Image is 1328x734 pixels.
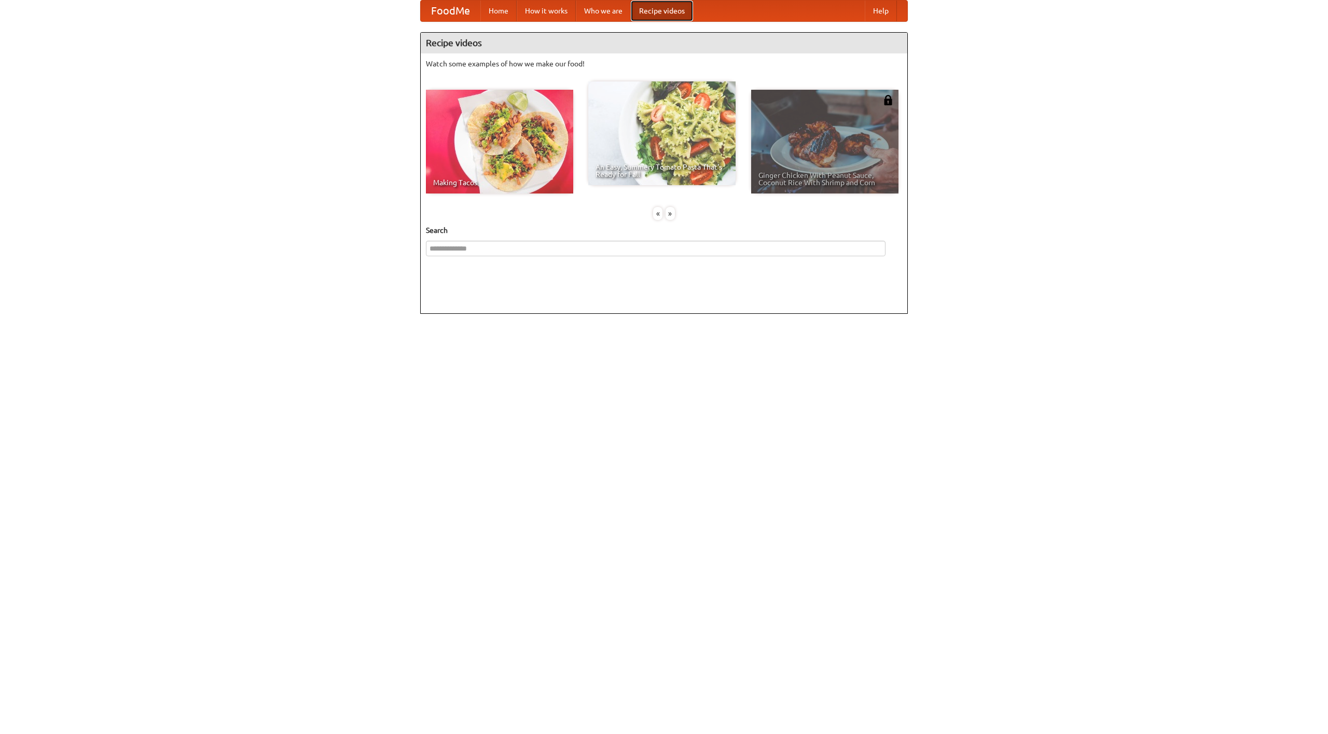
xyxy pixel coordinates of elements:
h5: Search [426,225,902,236]
a: Help [865,1,897,21]
a: An Easy, Summery Tomato Pasta That's Ready for Fall [588,81,736,185]
a: Home [480,1,517,21]
div: » [666,207,675,220]
span: Making Tacos [433,179,566,186]
a: Who we are [576,1,631,21]
h4: Recipe videos [421,33,907,53]
p: Watch some examples of how we make our food! [426,59,902,69]
a: How it works [517,1,576,21]
a: Recipe videos [631,1,693,21]
a: Making Tacos [426,90,573,193]
a: FoodMe [421,1,480,21]
span: An Easy, Summery Tomato Pasta That's Ready for Fall [596,163,728,178]
img: 483408.png [883,95,893,105]
div: « [653,207,662,220]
